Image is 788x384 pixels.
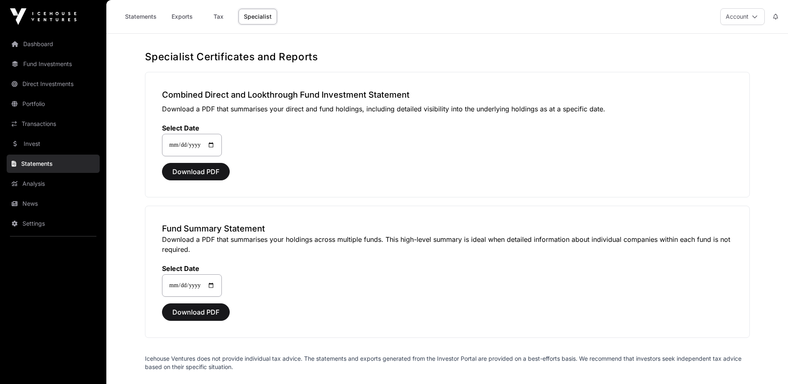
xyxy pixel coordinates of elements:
[7,75,100,93] a: Direct Investments
[746,344,788,384] iframe: Chat Widget
[162,171,230,180] a: Download PDF
[238,9,277,25] a: Specialist
[162,104,733,114] p: Download a PDF that summarises your direct and fund holdings, including detailed visibility into ...
[162,303,230,321] button: Download PDF
[202,9,235,25] a: Tax
[7,115,100,133] a: Transactions
[162,264,222,273] label: Select Date
[162,234,733,254] p: Download a PDF that summarises your holdings across multiple funds. This high-level summary is id...
[165,9,199,25] a: Exports
[7,214,100,233] a: Settings
[720,8,765,25] button: Account
[7,135,100,153] a: Invest
[7,35,100,53] a: Dashboard
[145,354,750,371] p: Icehouse Ventures does not provide individual tax advice. The statements and exports generated fr...
[172,307,219,317] span: Download PDF
[10,8,76,25] img: Icehouse Ventures Logo
[7,175,100,193] a: Analysis
[162,163,230,180] button: Download PDF
[7,95,100,113] a: Portfolio
[7,194,100,213] a: News
[7,155,100,173] a: Statements
[162,124,222,132] label: Select Date
[7,55,100,73] a: Fund Investments
[120,9,162,25] a: Statements
[145,50,750,64] h1: Specialist Certificates and Reports
[162,223,733,234] h3: Fund Summary Statement
[162,89,733,101] h3: Combined Direct and Lookthrough Fund Investment Statement
[172,167,219,177] span: Download PDF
